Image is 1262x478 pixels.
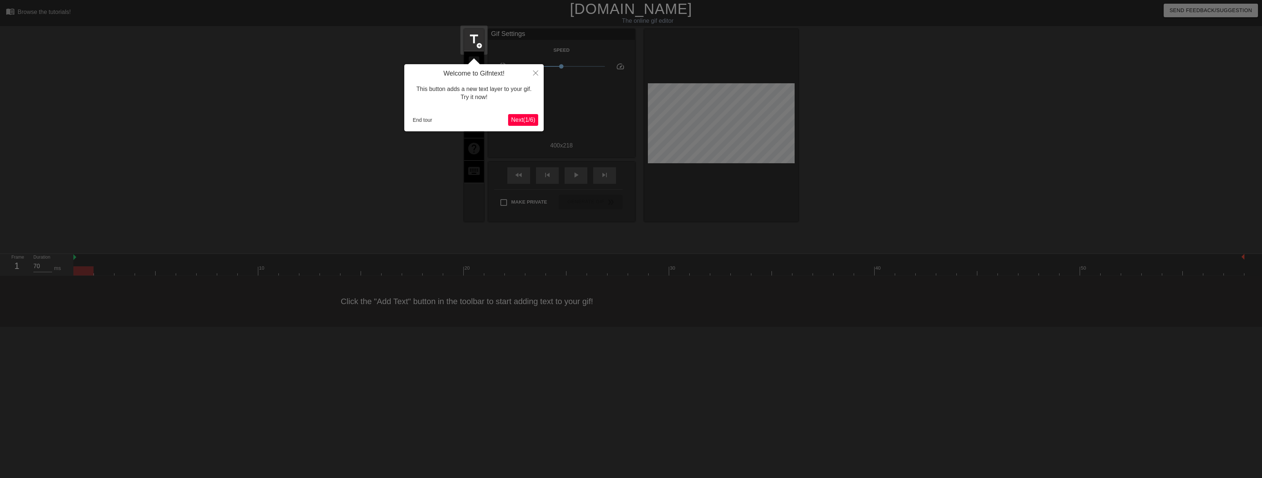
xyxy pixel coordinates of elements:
button: Next [508,114,538,126]
button: End tour [410,114,435,125]
button: Close [528,64,544,81]
h4: Welcome to Gifntext! [410,70,538,78]
span: Next ( 1 / 6 ) [511,117,535,123]
div: This button adds a new text layer to your gif. Try it now! [410,78,538,109]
